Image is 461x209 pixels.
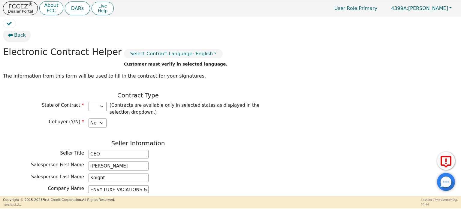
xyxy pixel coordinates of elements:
[3,198,115,203] p: Copyright © 2015- 2025 First Credit Corporation.
[3,47,122,57] h2: Electronic Contract Helper
[391,5,408,11] span: 4399A:
[42,103,84,108] span: State of Contract
[39,1,63,15] button: AboutFCC
[124,61,223,67] div: Customer must verify in selected language.
[328,2,383,14] a: User Role:Primary
[44,3,58,8] p: About
[3,202,115,207] p: Version 3.2.1
[82,198,115,202] span: All Rights Reserved.
[110,102,270,115] p: (Contracts are available only in selected states as displayed in the selection dropdown.)
[14,32,26,39] span: Back
[3,28,31,42] button: Back
[420,202,458,207] p: 56:44
[44,8,58,13] p: FCC
[48,186,84,191] span: Company Name
[28,2,33,7] sup: ®
[3,19,16,28] button: Review Contract
[31,174,84,180] span: Salesperson Last Name
[334,5,359,11] span: User Role :
[49,119,84,124] span: Cobuyer (Y/N)
[3,92,273,99] h3: Contract Type
[98,8,107,13] span: Help
[8,3,33,9] p: FCCEZ
[89,150,149,159] input: Salesperson
[92,2,114,15] button: LiveHelp
[385,4,458,13] button: 4399A:[PERSON_NAME]
[3,2,38,15] button: FCCEZ®Dealer Portal
[420,198,458,202] p: Session Time Remaining:
[3,140,273,147] h3: Seller Information
[328,2,383,14] p: Primary
[98,4,107,8] span: Live
[8,9,33,13] p: Dealer Portal
[391,5,448,11] span: [PERSON_NAME]
[65,2,90,15] button: DARs
[124,49,223,58] button: Select Contract Language: English
[31,162,84,168] span: Salesperson First Name
[60,150,84,156] span: Seller Title
[437,152,455,170] button: Report Error to FCC
[3,72,273,80] p: The information from this form will be used to fill in the contract for your signatures.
